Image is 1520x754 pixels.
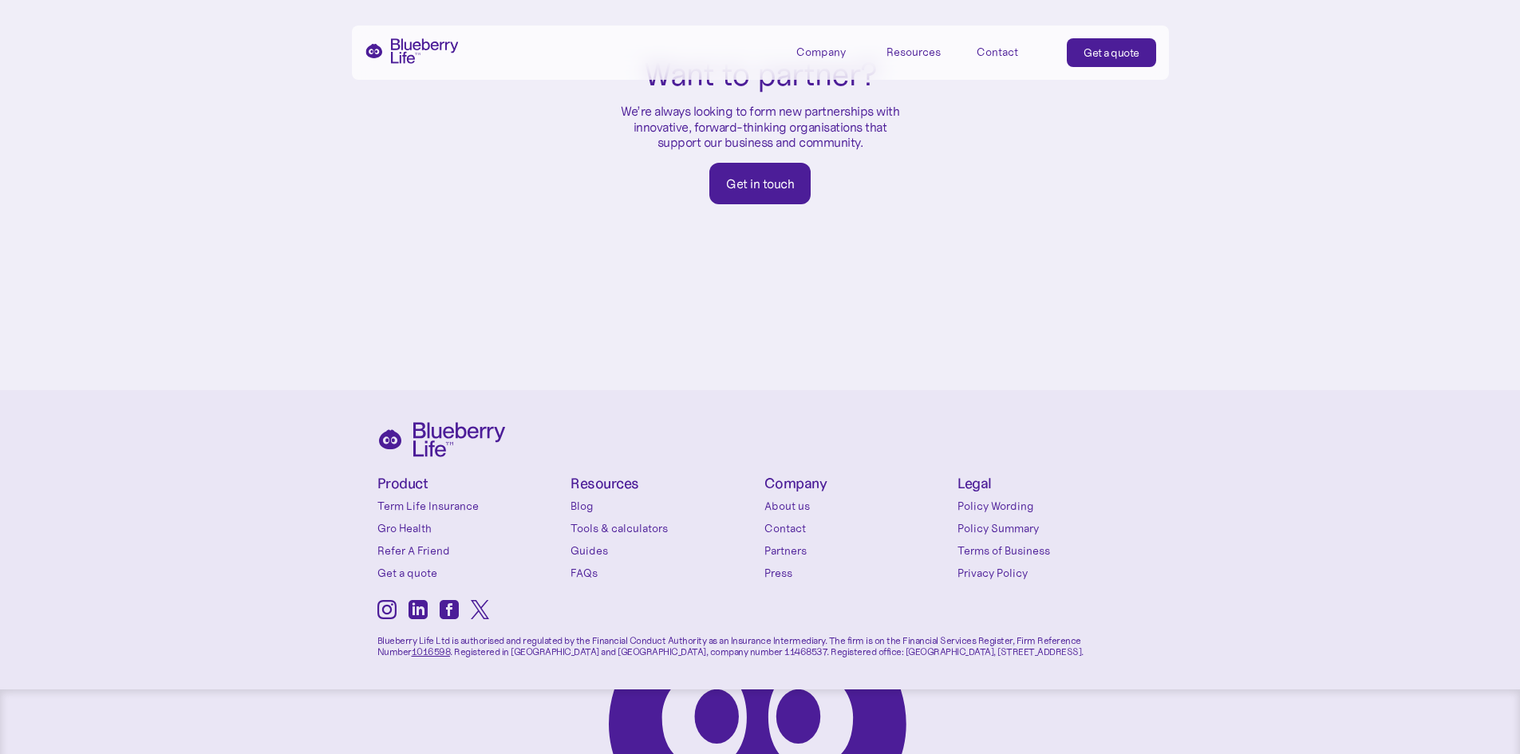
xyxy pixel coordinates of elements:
h2: Want to partner? [644,57,877,91]
a: home [365,38,459,64]
p: Blueberry Life Ltd is authorised and regulated by the Financial Conduct Authority as an Insurance... [377,623,1143,657]
a: About us [764,498,950,514]
div: Resources [886,45,941,59]
a: Policy Wording [957,498,1143,514]
a: Tools & calculators [570,520,756,536]
a: Refer A Friend [377,543,563,559]
h4: Company [764,476,950,491]
a: Get a quote [377,565,563,581]
a: Get a quote [1067,38,1156,67]
a: 1016598 [412,645,451,657]
div: Resources [886,38,958,65]
a: Get in touch [709,163,811,204]
a: Terms of Business [957,543,1143,559]
a: Privacy Policy [957,565,1143,581]
a: Gro Health [377,520,563,536]
p: We’re always looking to form new partnerships with innovative, forward-thinking organisations tha... [617,104,904,150]
a: Contact [764,520,950,536]
a: Partners [764,543,950,559]
a: FAQs [570,565,756,581]
div: Company [796,38,868,65]
a: Term Life Insurance [377,498,563,514]
a: Guides [570,543,756,559]
div: Get a quote [1084,45,1139,61]
a: Press [764,565,950,581]
h4: Legal [957,476,1143,491]
h4: Resources [570,476,756,491]
a: Policy Summary [957,520,1143,536]
h4: Product [377,476,563,491]
a: Blog [570,498,756,514]
div: Contact [977,45,1018,59]
a: Contact [977,38,1048,65]
div: Company [796,45,846,59]
div: Get in touch [726,176,794,191]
